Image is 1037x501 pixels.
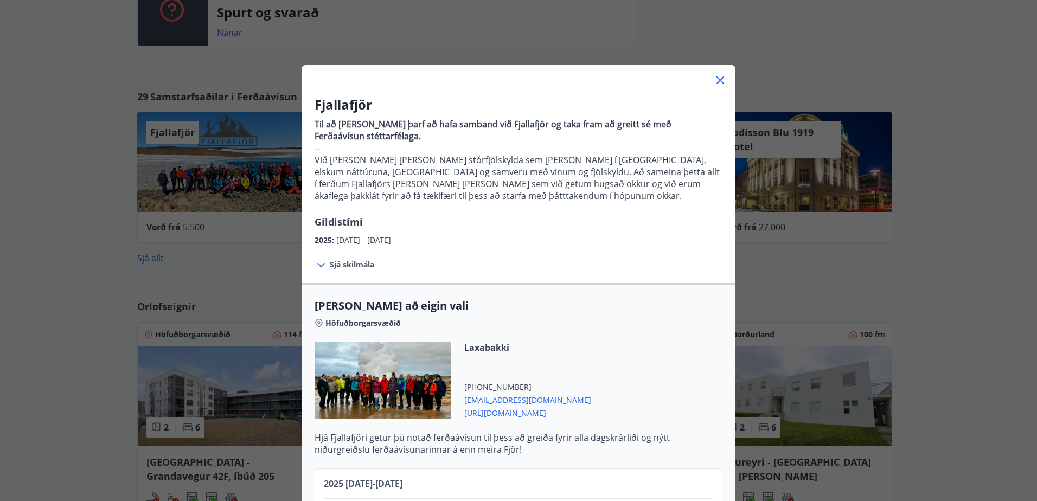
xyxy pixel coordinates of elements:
[464,382,591,393] span: [PHONE_NUMBER]
[336,235,391,245] span: [DATE] - [DATE]
[324,478,402,490] span: 2025 [DATE] - [DATE]
[315,235,336,245] span: 2025 :
[315,154,722,202] p: Við [PERSON_NAME] [PERSON_NAME] stórfjölskylda sem [PERSON_NAME] í [GEOGRAPHIC_DATA], elskum nátt...
[315,298,722,313] span: [PERSON_NAME] að eigin vali
[315,432,722,455] p: Hjá Fjallafjöri getur þú notað ferðaávísun til þess að greiða fyrir alla dagskrárliði og nýtt nið...
[315,118,671,142] strong: Til að [PERSON_NAME] þarf að hafa samband við Fjallafjör og taka fram að greitt sé með Ferðaávísu...
[315,215,363,228] span: Gildistími
[464,406,591,419] span: [URL][DOMAIN_NAME]
[315,142,722,154] p: --
[315,95,722,114] h3: Fjallafjör
[464,342,591,354] span: Laxabakki
[330,259,374,270] span: Sjá skilmála
[464,393,591,406] span: [EMAIL_ADDRESS][DOMAIN_NAME]
[325,318,401,329] span: Höfuðborgarsvæðið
